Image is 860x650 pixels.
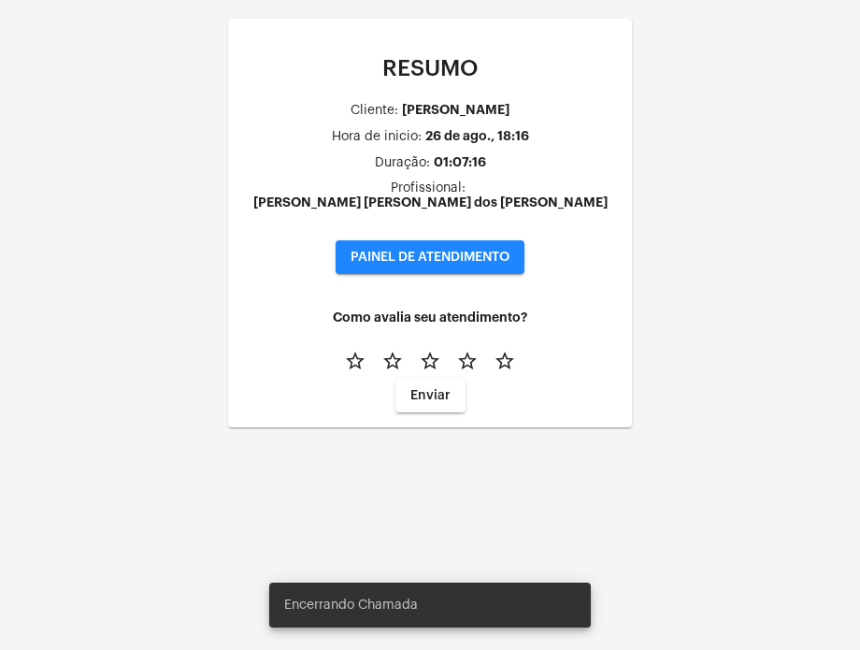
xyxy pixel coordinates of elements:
[344,350,366,372] mat-icon: star_border
[419,350,441,372] mat-icon: star_border
[434,155,486,169] div: 01:07:16
[332,130,422,144] div: Hora de inicio:
[456,350,479,372] mat-icon: star_border
[243,56,617,80] p: RESUMO
[351,251,509,264] span: PAINEL DE ATENDIMENTO
[391,181,466,195] div: Profissional:
[402,103,509,117] div: [PERSON_NAME]
[381,350,404,372] mat-icon: star_border
[284,596,418,614] span: Encerrando Chamada
[425,129,529,143] div: 26 de ago., 18:16
[336,240,524,274] button: PAINEL DE ATENDIMENTO
[494,350,516,372] mat-icon: star_border
[351,104,398,118] div: Cliente:
[410,389,451,402] span: Enviar
[253,195,608,209] div: [PERSON_NAME] [PERSON_NAME] dos [PERSON_NAME]
[395,379,466,412] button: Enviar
[243,311,617,325] h4: Como avalia seu atendimento?
[375,156,430,170] div: Duração:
